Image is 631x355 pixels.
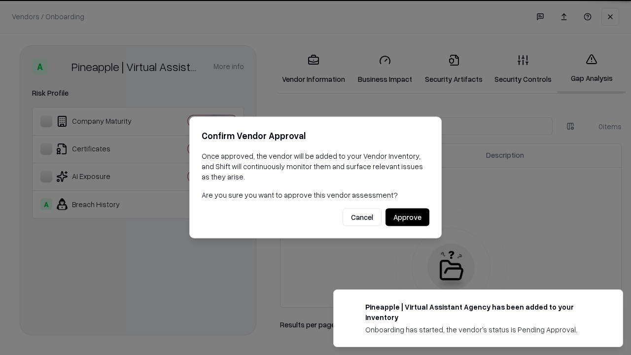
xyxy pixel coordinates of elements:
img: trypineapple.com [346,302,357,314]
p: Are you sure you want to approve this vendor assessment? [202,190,429,200]
button: Cancel [343,209,382,226]
button: Approve [386,209,429,226]
div: Onboarding has started, the vendor's status is Pending Approval. [365,324,599,335]
h2: Confirm Vendor Approval [202,129,429,143]
p: Once approved, the vendor will be added to your Vendor Inventory, and Shift will continuously mon... [202,151,429,182]
div: Pineapple | Virtual Assistant Agency has been added to your inventory [365,302,599,322]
